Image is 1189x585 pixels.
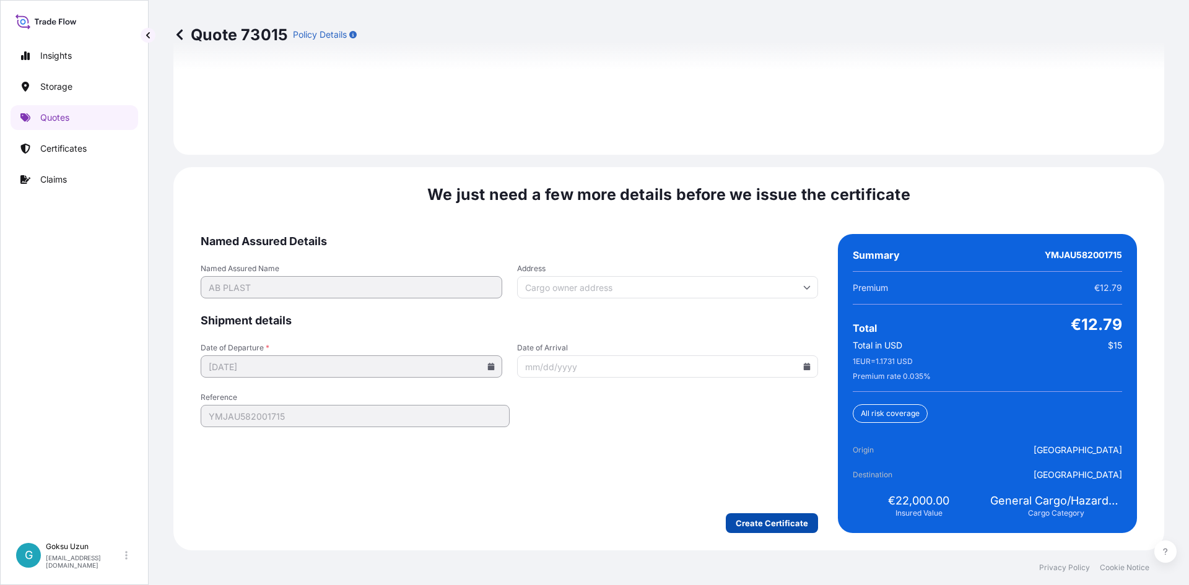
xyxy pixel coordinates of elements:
a: Privacy Policy [1039,563,1090,573]
span: $15 [1108,339,1122,352]
input: mm/dd/yyyy [201,355,502,378]
span: Total in USD [853,339,902,352]
p: [EMAIL_ADDRESS][DOMAIN_NAME] [46,554,123,569]
p: Claims [40,173,67,186]
span: Named Assured Name [201,264,502,274]
button: Create Certificate [726,513,818,533]
span: Premium rate 0.035 % [853,371,931,381]
span: General Cargo/Hazardous Material [990,493,1122,508]
span: €22,000.00 [888,493,949,508]
div: All risk coverage [853,404,928,423]
a: Quotes [11,105,138,130]
p: Policy Details [293,28,347,41]
span: [GEOGRAPHIC_DATA] [1034,444,1122,456]
p: Storage [40,80,72,93]
a: Claims [11,167,138,192]
p: Quotes [40,111,69,124]
a: Cookie Notice [1100,563,1149,573]
span: Reference [201,392,510,402]
span: Date of Departure [201,343,502,353]
span: €12.79 [1094,282,1122,294]
input: Cargo owner address [517,276,819,298]
span: Shipment details [201,313,818,328]
span: Cargo Category [1028,508,1084,518]
a: Insights [11,43,138,68]
span: Summary [853,249,900,261]
span: Total [853,322,877,334]
span: €12.79 [1071,314,1122,334]
p: Insights [40,50,72,62]
p: Certificates [40,142,87,155]
span: Premium [853,282,888,294]
span: YMJAU582001715 [1045,249,1122,261]
span: Insured Value [895,508,943,518]
span: [GEOGRAPHIC_DATA] [1034,469,1122,481]
span: Destination [853,469,922,481]
span: Named Assured Details [201,234,818,249]
span: Date of Arrival [517,343,819,353]
a: Certificates [11,136,138,161]
span: 1 EUR = 1.1731 USD [853,357,913,366]
p: Create Certificate [736,517,808,529]
input: Your internal reference [201,405,510,427]
p: Quote 73015 [173,25,288,45]
a: Storage [11,74,138,99]
input: mm/dd/yyyy [517,355,819,378]
span: Address [517,264,819,274]
span: Origin [853,444,922,456]
p: Goksu Uzun [46,542,123,552]
span: G [25,549,33,561]
span: We just need a few more details before we issue the certificate [427,184,910,204]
